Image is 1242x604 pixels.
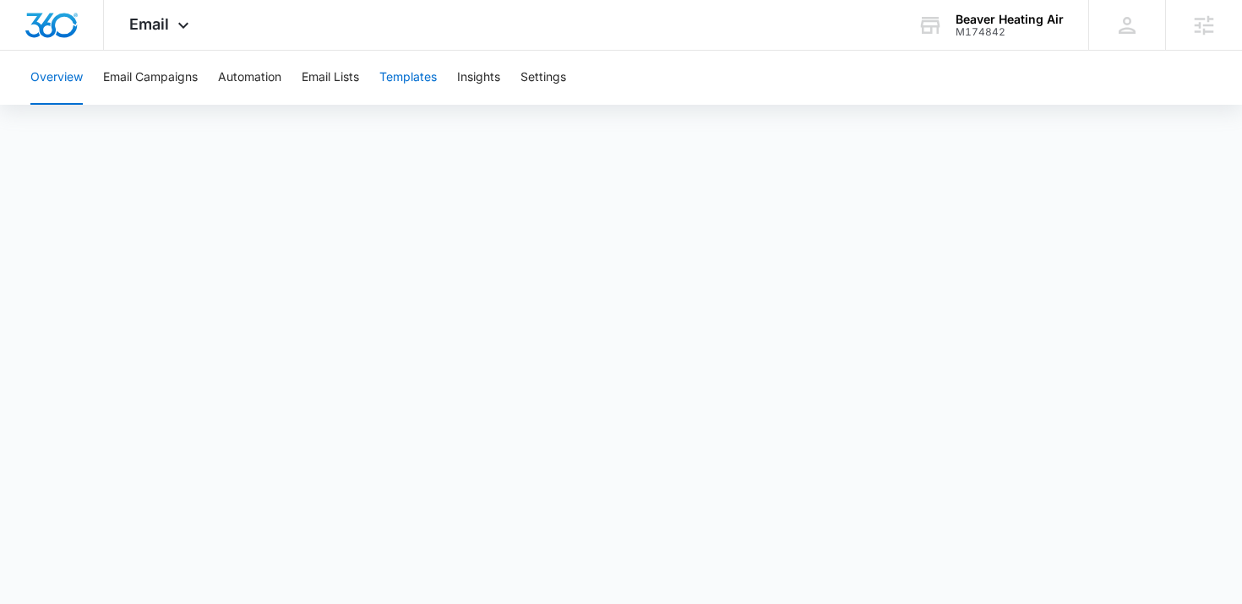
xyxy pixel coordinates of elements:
button: Settings [520,51,566,105]
button: Email Campaigns [103,51,198,105]
button: Insights [457,51,500,105]
button: Automation [218,51,281,105]
button: Overview [30,51,83,105]
span: Email [129,15,169,33]
div: account id [956,26,1064,38]
div: account name [956,13,1064,26]
button: Email Lists [302,51,359,105]
button: Templates [379,51,437,105]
